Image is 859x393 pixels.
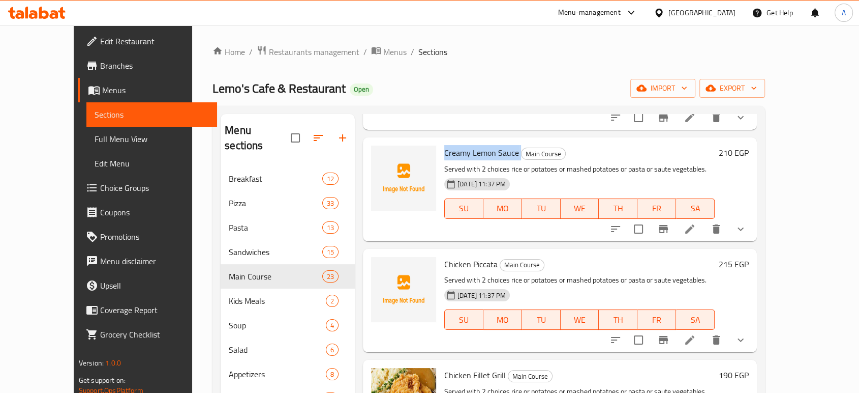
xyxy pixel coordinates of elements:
[225,123,291,153] h2: Menu sections
[628,329,649,351] span: Select to update
[637,199,676,219] button: FR
[680,201,711,216] span: SA
[249,46,253,58] li: /
[221,264,355,289] div: Main Course23
[323,223,338,233] span: 13
[79,374,126,387] span: Get support on:
[444,368,506,383] span: Chicken Fillet Grill
[95,108,209,121] span: Sections
[100,255,209,267] span: Menu disclaimer
[100,182,209,194] span: Choice Groups
[676,310,715,330] button: SA
[637,310,676,330] button: FR
[322,173,339,185] div: items
[78,29,217,53] a: Edit Restaurant
[229,246,322,258] span: Sandwiches
[100,206,209,218] span: Coupons
[326,345,338,355] span: 6
[526,313,557,327] span: TU
[719,368,749,382] h6: 190 EGP
[487,201,518,216] span: MO
[350,83,373,96] div: Open
[444,199,483,219] button: SU
[684,334,696,346] a: Edit menu item
[100,35,209,47] span: Edit Restaurant
[453,291,510,300] span: [DATE] 11:37 PM
[100,231,209,243] span: Promotions
[78,176,217,200] a: Choice Groups
[306,126,330,150] span: Sort sections
[78,200,217,224] a: Coupons
[322,270,339,283] div: items
[522,310,561,330] button: TU
[526,201,557,216] span: TU
[444,163,715,176] p: Served with 2 choices rice or potatoes or mashed potatoes or pasta or saute vegetables.
[363,46,367,58] li: /
[229,295,326,307] span: Kids Meals
[269,46,359,58] span: Restaurants management
[229,270,322,283] span: Main Course
[561,199,599,219] button: WE
[651,105,676,130] button: Branch-specific-item
[323,272,338,282] span: 23
[78,78,217,102] a: Menus
[257,45,359,59] a: Restaurants management
[78,224,217,249] a: Promotions
[676,199,715,219] button: SA
[105,356,121,370] span: 1.0.0
[684,223,696,235] a: Edit menu item
[680,313,711,327] span: SA
[444,145,519,160] span: Creamy Lemon Sauce
[229,368,326,380] span: Appetizers
[285,127,306,149] span: Select all sections
[704,328,728,352] button: delete
[326,296,338,306] span: 2
[734,111,747,124] svg: Show Choices
[229,319,326,331] span: Soup
[221,313,355,338] div: Soup4
[212,77,346,100] span: Lemo's Cafe & Restaurant
[628,218,649,240] span: Select to update
[603,217,628,241] button: sort-choices
[444,257,498,272] span: Chicken Piccata
[734,334,747,346] svg: Show Choices
[630,79,695,98] button: import
[79,356,104,370] span: Version:
[78,273,217,298] a: Upsell
[483,199,522,219] button: MO
[221,166,355,191] div: Breakfast12
[561,310,599,330] button: WE
[221,289,355,313] div: Kids Meals2
[229,344,326,356] span: Salad
[558,7,621,19] div: Menu-management
[323,247,338,257] span: 15
[100,60,209,72] span: Branches
[565,313,595,327] span: WE
[599,199,637,219] button: TH
[221,191,355,215] div: Pizza33
[842,7,846,18] span: A
[449,313,479,327] span: SU
[100,279,209,292] span: Upsell
[95,157,209,170] span: Edit Menu
[411,46,414,58] li: /
[708,82,757,95] span: export
[221,215,355,240] div: Pasta13
[508,371,552,382] span: Main Course
[453,179,510,189] span: [DATE] 11:37 PM
[326,344,339,356] div: items
[229,173,322,185] span: Breakfast
[212,45,765,59] nav: breadcrumb
[86,151,217,176] a: Edit Menu
[638,82,687,95] span: import
[508,370,553,382] div: Main Course
[651,217,676,241] button: Branch-specific-item
[229,221,322,234] div: Pasta
[565,201,595,216] span: WE
[212,46,245,58] a: Home
[500,259,544,271] div: Main Course
[383,46,407,58] span: Menus
[719,257,749,271] h6: 215 EGP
